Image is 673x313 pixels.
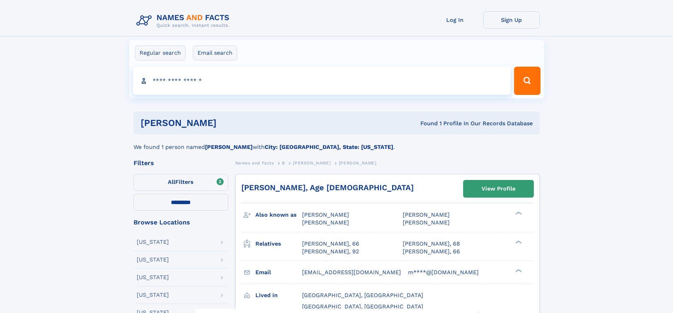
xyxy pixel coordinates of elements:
[135,46,185,60] label: Regular search
[302,211,349,218] span: [PERSON_NAME]
[134,134,540,151] div: We found 1 person named with .
[302,269,401,276] span: [EMAIL_ADDRESS][DOMAIN_NAME]
[302,248,359,255] a: [PERSON_NAME], 92
[168,179,175,185] span: All
[137,275,169,280] div: [US_STATE]
[293,161,331,165] span: [PERSON_NAME]
[134,174,228,191] label: Filters
[255,289,302,301] h3: Lived in
[514,67,540,95] button: Search Button
[403,211,450,218] span: [PERSON_NAME]
[483,11,540,29] a: Sign Up
[134,11,235,30] img: Logo Names and Facts
[514,240,522,244] div: ❯
[318,120,533,127] div: Found 1 Profile In Our Records Database
[193,46,237,60] label: Email search
[282,161,285,165] span: B
[137,292,169,298] div: [US_STATE]
[514,211,522,216] div: ❯
[302,292,423,299] span: [GEOGRAPHIC_DATA], [GEOGRAPHIC_DATA]
[403,219,450,226] span: [PERSON_NAME]
[141,119,319,127] h1: [PERSON_NAME]
[302,219,349,226] span: [PERSON_NAME]
[427,11,483,29] a: Log In
[265,144,393,150] b: City: [GEOGRAPHIC_DATA], State: [US_STATE]
[137,239,169,245] div: [US_STATE]
[293,158,331,167] a: [PERSON_NAME]
[255,209,302,221] h3: Also known as
[235,158,274,167] a: Names and Facts
[134,219,228,225] div: Browse Locations
[339,161,377,165] span: [PERSON_NAME]
[255,238,302,250] h3: Relatives
[302,303,423,310] span: [GEOGRAPHIC_DATA], [GEOGRAPHIC_DATA]
[403,248,460,255] a: [PERSON_NAME], 66
[133,67,511,95] input: search input
[482,181,515,197] div: View Profile
[403,240,460,248] a: [PERSON_NAME], 68
[302,240,359,248] a: [PERSON_NAME], 66
[514,268,522,273] div: ❯
[255,266,302,278] h3: Email
[241,183,414,192] a: [PERSON_NAME], Age [DEMOGRAPHIC_DATA]
[464,180,533,197] a: View Profile
[282,158,285,167] a: B
[137,257,169,263] div: [US_STATE]
[205,144,253,150] b: [PERSON_NAME]
[134,160,228,166] div: Filters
